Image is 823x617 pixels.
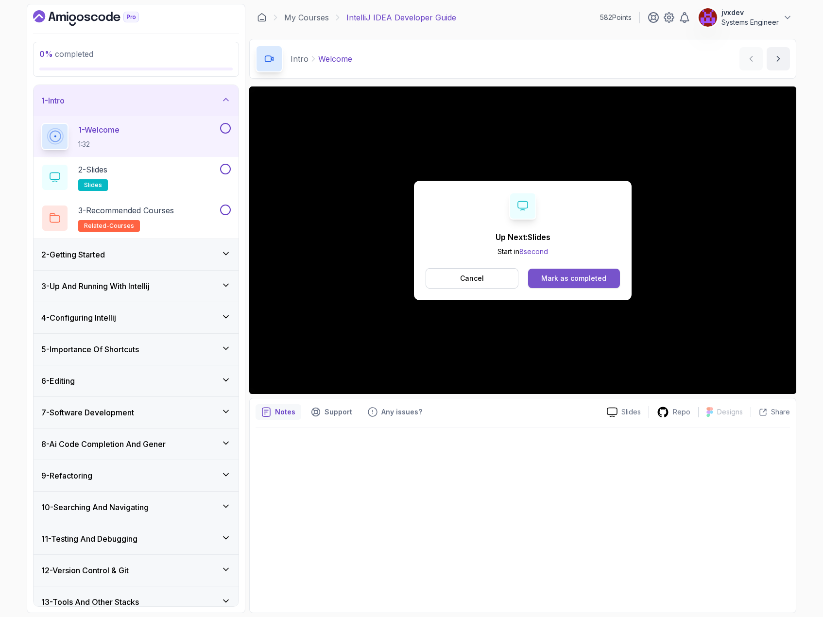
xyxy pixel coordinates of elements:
[34,239,239,270] button: 2-Getting Started
[78,205,174,216] p: 3 - Recommended Courses
[41,533,137,545] h3: 11 - Testing And Debugging
[41,501,149,513] h3: 10 - Searching And Navigating
[305,404,358,420] button: Support button
[41,470,92,481] h3: 9 - Refactoring
[34,334,239,365] button: 5-Importance Of Shortcuts
[78,164,107,175] p: 2 - Slides
[751,407,790,417] button: Share
[256,404,301,420] button: notes button
[41,123,231,150] button: 1-Welcome1:32
[325,407,352,417] p: Support
[771,407,790,417] p: Share
[257,13,267,22] a: Dashboard
[34,492,239,523] button: 10-Searching And Navigating
[496,247,550,257] p: Start in
[41,565,129,576] h3: 12 - Version Control & Git
[41,596,139,608] h3: 13 - Tools And Other Stacks
[39,49,93,59] span: completed
[275,407,295,417] p: Notes
[34,555,239,586] button: 12-Version Control & Git
[291,53,309,65] p: Intro
[84,222,134,230] span: related-courses
[39,49,53,59] span: 0 %
[699,8,717,27] img: user profile image
[34,428,239,460] button: 8-Ai Code Completion And Gener
[381,407,422,417] p: Any issues?
[41,407,134,418] h3: 7 - Software Development
[362,404,428,420] button: Feedback button
[78,139,120,149] p: 1:32
[721,17,779,27] p: Systems Engineer
[34,397,239,428] button: 7-Software Development
[41,280,150,292] h3: 3 - Up And Running With Intellij
[528,269,620,288] button: Mark as completed
[41,438,166,450] h3: 8 - Ai Code Completion And Gener
[767,47,790,70] button: next content
[426,268,518,289] button: Cancel
[34,271,239,302] button: 3-Up And Running With Intellij
[519,247,548,256] span: 8 second
[698,8,792,27] button: user profile imagejvxdevSystems Engineer
[33,10,161,26] a: Dashboard
[621,407,641,417] p: Slides
[249,86,796,394] iframe: 1 - Hi
[41,375,75,387] h3: 6 - Editing
[41,343,139,355] h3: 5 - Importance Of Shortcuts
[34,523,239,554] button: 11-Testing And Debugging
[34,85,239,116] button: 1-Intro
[721,8,779,17] p: jvxdev
[41,205,231,232] button: 3-Recommended Coursesrelated-courses
[41,249,105,260] h3: 2 - Getting Started
[496,231,550,243] p: Up Next: Slides
[673,407,690,417] p: Repo
[460,274,484,283] p: Cancel
[41,164,231,191] button: 2-Slidesslides
[600,13,632,22] p: 582 Points
[599,407,649,417] a: Slides
[318,53,352,65] p: Welcome
[541,274,606,283] div: Mark as completed
[346,12,456,23] p: IntelliJ IDEA Developer Guide
[41,312,116,324] h3: 4 - Configuring Intellij
[41,95,65,106] h3: 1 - Intro
[34,365,239,396] button: 6-Editing
[34,302,239,333] button: 4-Configuring Intellij
[717,407,743,417] p: Designs
[649,406,698,418] a: Repo
[284,12,329,23] a: My Courses
[34,460,239,491] button: 9-Refactoring
[78,124,120,136] p: 1 - Welcome
[84,181,102,189] span: slides
[739,47,763,70] button: previous content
